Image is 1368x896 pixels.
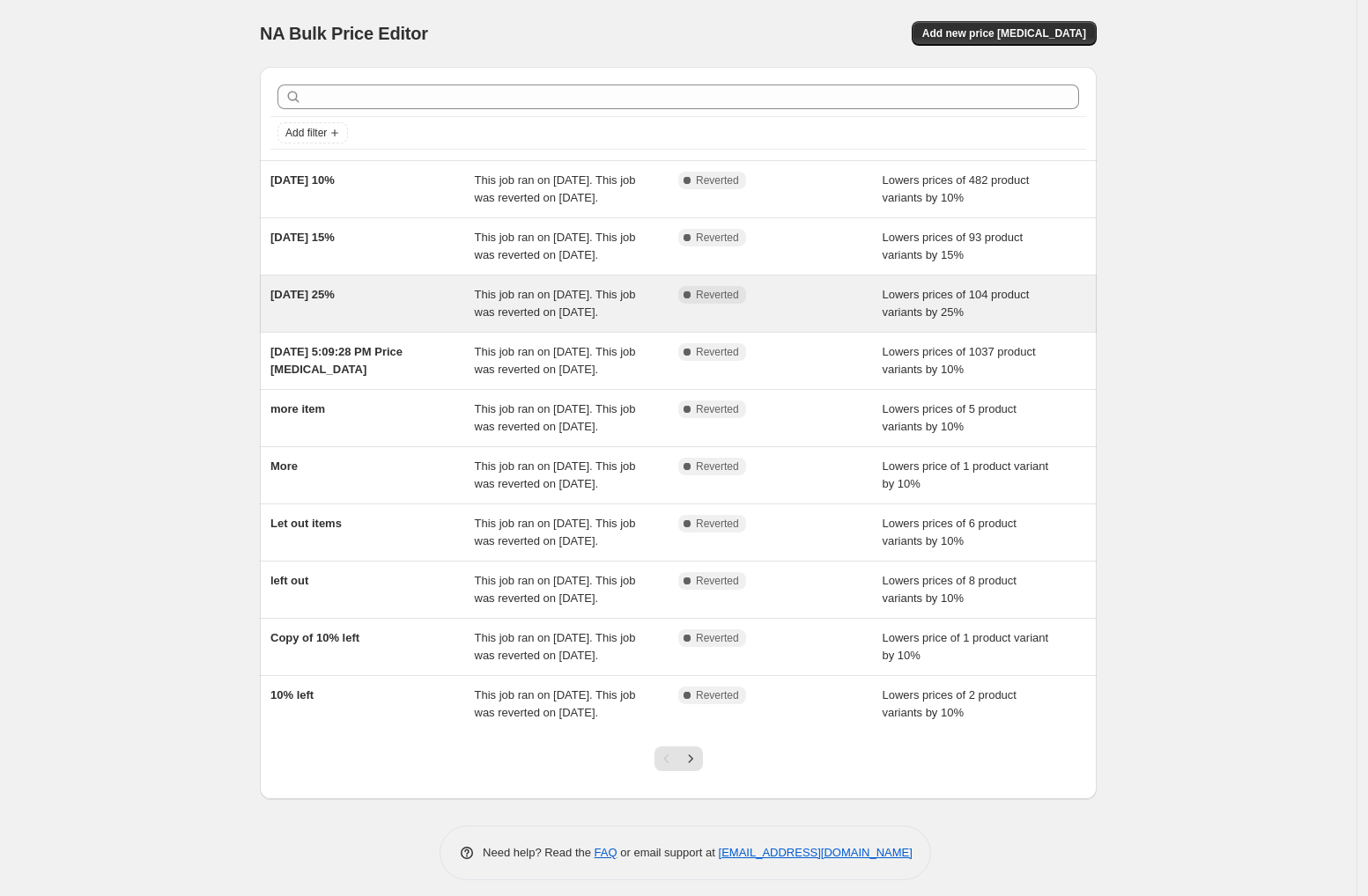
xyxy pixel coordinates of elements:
span: Let out items [270,517,342,530]
span: Reverted [696,631,739,645]
span: Reverted [696,288,739,302]
span: Copy of 10% left [270,631,359,644]
span: NA Bulk Price Editor [260,24,428,43]
button: Add filter [277,122,348,143]
span: Reverted [696,574,739,588]
span: Reverted [696,345,739,359]
span: Reverted [696,688,739,702]
span: Reverted [696,517,739,531]
span: left out [270,574,308,587]
span: Lowers price of 1 product variant by 10% [883,459,1049,490]
span: This job ran on [DATE]. This job was reverted on [DATE]. [475,231,636,261]
span: Add new price [MEDICAL_DATA] [922,26,1086,40]
a: [EMAIL_ADDRESS][DOMAIN_NAME] [719,846,913,859]
span: This job ran on [DATE]. This job was reverted on [DATE]. [475,459,636,490]
a: FAQ [595,846,617,859]
span: This job ran on [DATE]. This job was reverted on [DATE]. [475,173,636,204]
span: Lowers prices of 93 product variants by 15% [883,231,1024,261]
span: [DATE] 5:09:28 PM Price [MEDICAL_DATA] [270,345,403,376]
span: Reverted [696,231,739,245]
span: Add filter [285,126,327,140]
span: or email support at [617,846,719,859]
span: Lowers prices of 2 product variants by 10% [883,688,1017,719]
span: This job ran on [DATE]. This job was reverted on [DATE]. [475,288,636,319]
span: This job ran on [DATE]. This job was reverted on [DATE]. [475,402,636,433]
span: Lowers prices of 104 product variants by 25% [883,288,1030,319]
span: Lowers prices of 5 product variants by 10% [883,402,1017,433]
span: This job ran on [DATE]. This job was reverted on [DATE]. [475,631,636,662]
span: More [270,459,298,473]
span: Need help? Read the [483,846,595,859]
span: This job ran on [DATE]. This job was reverted on [DATE]. [475,574,636,605]
span: [DATE] 25% [270,288,335,301]
span: Reverted [696,402,739,416]
span: more item [270,402,325,415]
span: Lowers prices of 1037 product variants by 10% [883,345,1036,376]
span: Lowers price of 1 product variant by 10% [883,631,1049,662]
button: Add new price [MEDICAL_DATA] [912,21,1097,46]
span: Lowers prices of 482 product variants by 10% [883,173,1030,204]
span: Lowers prices of 8 product variants by 10% [883,574,1017,605]
nav: Pagination [654,746,703,771]
span: [DATE] 10% [270,173,335,187]
span: 10% left [270,688,314,701]
span: This job ran on [DATE]. This job was reverted on [DATE]. [475,688,636,719]
button: Next [678,746,703,771]
span: This job ran on [DATE]. This job was reverted on [DATE]. [475,345,636,376]
span: This job ran on [DATE]. This job was reverted on [DATE]. [475,517,636,547]
span: [DATE] 15% [270,231,335,244]
span: Lowers prices of 6 product variants by 10% [883,517,1017,547]
span: Reverted [696,459,739,474]
span: Reverted [696,173,739,187]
